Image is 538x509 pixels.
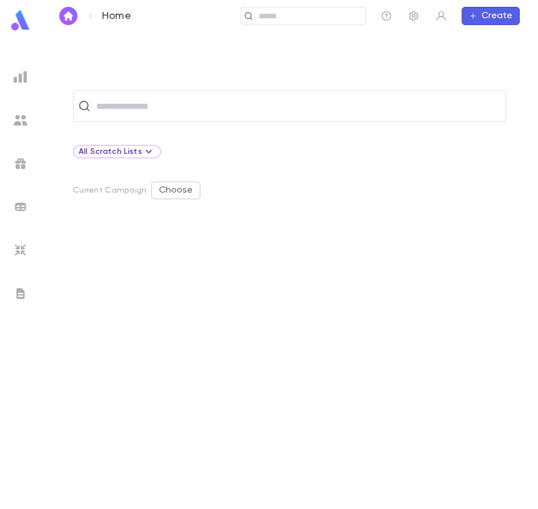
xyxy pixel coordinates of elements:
[62,11,75,21] img: home_white.a664292cf8c1dea59945f0da9f25487c.svg
[79,145,156,158] div: All Scratch Lists
[14,113,27,127] img: students_grey.60c7aba0da46da39d6d829b817ac14fc.svg
[14,200,27,214] img: batches_grey.339ca447c9d9533ef1741baa751efc33.svg
[462,7,520,25] button: Create
[73,186,146,195] p: Current Campaign
[14,70,27,84] img: reports_grey.c525e4749d1bce6a11f5fe2a8de1b229.svg
[9,9,32,31] img: logo
[102,10,131,22] p: Home
[14,157,27,170] img: campaigns_grey.99e729a5f7ee94e3726e6486bddda8f1.svg
[151,181,201,199] button: Choose
[14,243,27,257] img: imports_grey.530a8a0e642e233f2baf0ef88e8c9fcb.svg
[73,145,161,158] div: All Scratch Lists
[14,287,27,300] img: letters_grey.7941b92b52307dd3b8a917253454ce1c.svg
